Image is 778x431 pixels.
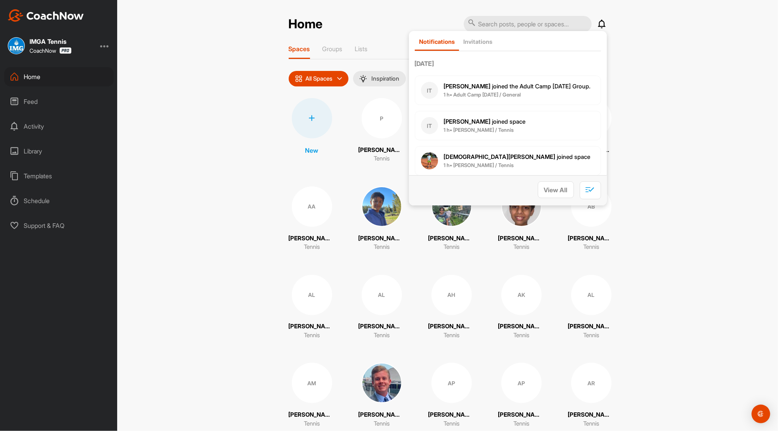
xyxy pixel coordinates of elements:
[428,322,475,331] p: [PERSON_NAME]
[59,47,71,54] img: CoachNow Pro
[29,47,71,54] div: CoachNow
[428,363,475,428] a: AP[PERSON_NAME]Tennis
[444,331,459,340] p: Tennis
[359,146,405,155] p: [PERSON_NAME]
[571,363,612,403] div: AR
[583,243,599,252] p: Tennis
[4,67,114,86] div: Home
[292,363,332,403] div: AM
[421,152,438,169] img: user avatar
[421,82,438,99] div: IT
[29,38,71,45] div: IMGA Tennis
[513,419,529,428] p: Tennis
[571,186,612,227] div: AB
[359,363,405,428] a: [PERSON_NAME]Tennis
[289,410,335,419] p: [PERSON_NAME]
[752,405,770,423] div: Open Intercom Messenger
[501,363,542,403] div: AP
[501,275,542,315] div: AK
[8,37,25,54] img: square_fbd24ebe9e7d24b63c563b236df2e5b1.jpg
[4,117,114,136] div: Activity
[359,410,405,419] p: [PERSON_NAME]
[444,162,514,168] b: 1 h • [PERSON_NAME] / Tennis
[513,243,529,252] p: Tennis
[289,17,323,32] h2: Home
[428,275,475,340] a: AH[PERSON_NAME]Tennis
[428,234,475,243] p: [PERSON_NAME]
[583,331,599,340] p: Tennis
[359,98,405,163] a: P[PERSON_NAME]Tennis
[359,186,405,252] a: [PERSON_NAME]Tennis
[362,186,402,227] img: square_591d8b884750abe87bf51114fb3e6042.jpg
[421,117,438,134] div: IT
[431,275,472,315] div: AH
[355,45,368,53] p: Lists
[304,331,320,340] p: Tennis
[463,38,492,45] p: Invitations
[444,83,491,90] b: [PERSON_NAME]
[305,146,319,155] p: New
[359,322,405,331] p: [PERSON_NAME]
[498,410,545,419] p: [PERSON_NAME]
[362,363,402,403] img: square_a908f49a927b511e9c3f8eaf8a45e2e7.jpg
[289,234,335,243] p: [PERSON_NAME]
[415,59,601,68] label: [DATE]
[444,153,591,160] span: joined space
[444,118,491,125] b: [PERSON_NAME]
[419,38,455,45] p: Notifications
[568,410,615,419] p: [PERSON_NAME]
[289,45,310,53] p: Spaces
[538,181,574,198] button: View All
[444,243,459,252] p: Tennis
[295,75,303,83] img: icon
[292,186,332,227] div: AA
[568,363,615,428] a: AR[PERSON_NAME]Tennis
[362,275,402,315] div: AL
[289,275,335,340] a: AL[PERSON_NAME]Tennis
[498,234,545,243] p: [PERSON_NAME]
[359,75,367,83] img: menuIcon
[544,186,568,194] span: View All
[444,127,514,133] b: 1 h • [PERSON_NAME] / Tennis
[583,419,599,428] p: Tennis
[304,243,320,252] p: Tennis
[4,166,114,186] div: Templates
[289,363,335,428] a: AM[PERSON_NAME]Tennis
[498,322,545,331] p: [PERSON_NAME]
[289,186,335,252] a: AA[PERSON_NAME]Tennis
[568,186,615,252] a: AB[PERSON_NAME]Tennis
[289,322,335,331] p: [PERSON_NAME]
[4,191,114,210] div: Schedule
[431,186,472,227] img: square_62bbc83e52dc66548c228cb38e78c46a.jpg
[304,419,320,428] p: Tennis
[431,363,472,403] div: AP
[444,118,526,125] span: joined space
[374,243,390,252] p: Tennis
[444,83,591,90] span: joined the Adult Camp [DATE] Group.
[374,419,390,428] p: Tennis
[374,331,390,340] p: Tennis
[8,9,84,22] img: CoachNow
[444,153,556,160] b: [DEMOGRAPHIC_DATA][PERSON_NAME]
[372,76,400,82] p: Inspiration
[464,16,592,32] input: Search posts, people or spaces...
[362,98,402,138] div: P
[306,76,333,82] p: All Spaces
[571,275,612,315] div: AL
[444,91,521,98] b: 1 h • Adult Camp [DATE] / General
[501,186,542,227] img: square_e46318fb3d9c05f408fbd78cab9da5cc.jpg
[498,363,545,428] a: AP[PERSON_NAME]Tennis
[498,186,545,252] a: [PERSON_NAME]Tennis
[513,331,529,340] p: Tennis
[359,234,405,243] p: [PERSON_NAME]
[498,275,545,340] a: AK[PERSON_NAME]Tennis
[292,275,332,315] div: AL
[568,234,615,243] p: [PERSON_NAME]
[374,154,390,163] p: Tennis
[4,92,114,111] div: Feed
[4,216,114,235] div: Support & FAQ
[4,141,114,161] div: Library
[322,45,343,53] p: Groups
[359,275,405,340] a: AL[PERSON_NAME]Tennis
[428,186,475,252] a: [PERSON_NAME]Tennis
